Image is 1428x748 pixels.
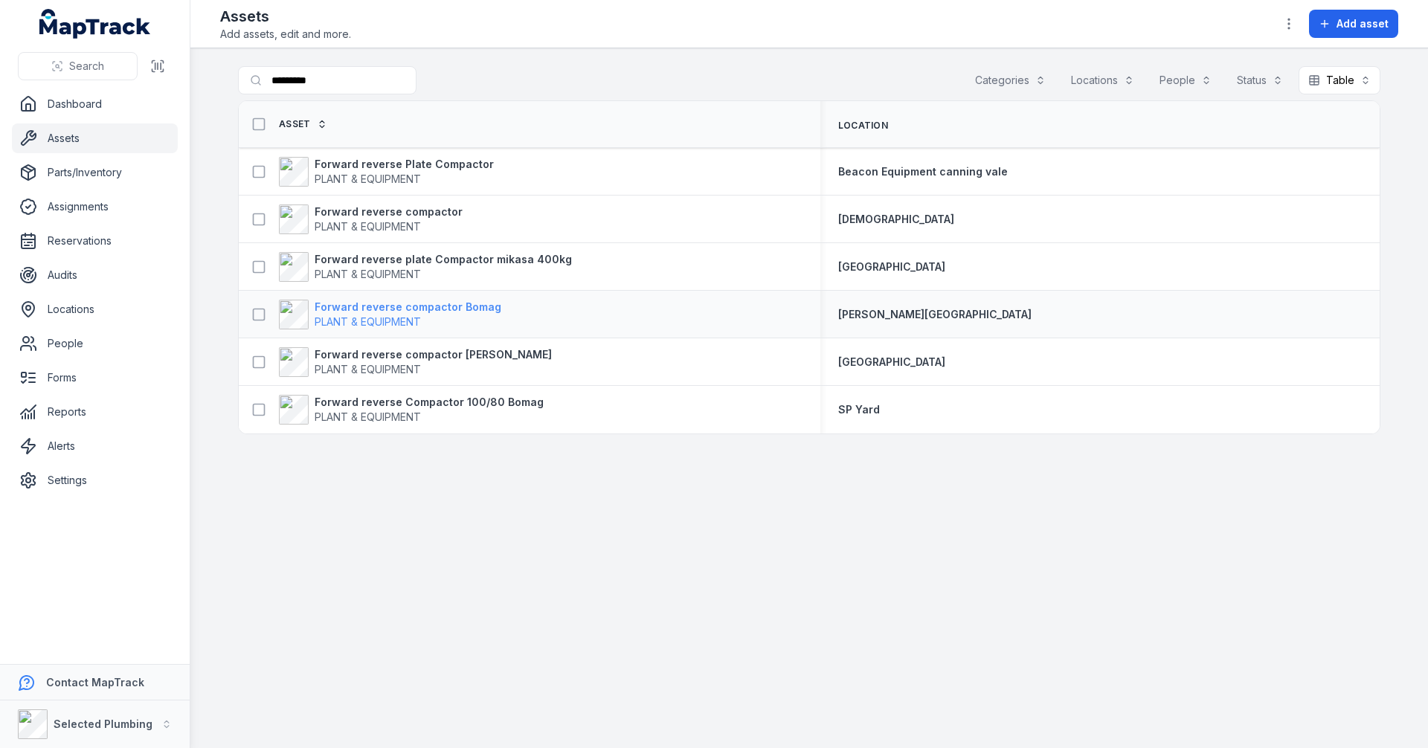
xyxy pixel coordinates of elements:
[12,465,178,495] a: Settings
[1227,66,1293,94] button: Status
[12,123,178,153] a: Assets
[315,204,463,219] strong: Forward reverse compactor
[838,403,880,416] span: SP Yard
[220,6,351,27] h2: Assets
[838,260,945,273] span: [GEOGRAPHIC_DATA]
[838,308,1032,320] span: [PERSON_NAME][GEOGRAPHIC_DATA]
[39,9,151,39] a: MapTrack
[315,395,544,410] strong: Forward reverse Compactor 100/80 Bomag
[279,118,311,130] span: Asset
[18,52,138,80] button: Search
[838,259,945,274] a: [GEOGRAPHIC_DATA]
[315,157,494,172] strong: Forward reverse Plate Compactor
[315,363,421,375] span: PLANT & EQUIPMENT
[838,402,880,417] a: SP Yard
[220,27,351,42] span: Add assets, edit and more.
[279,347,552,377] a: Forward reverse compactor [PERSON_NAME]PLANT & EQUIPMENT
[315,410,421,423] span: PLANT & EQUIPMENT
[1299,66,1380,94] button: Table
[12,260,178,290] a: Audits
[1150,66,1221,94] button: People
[838,212,954,227] a: [DEMOGRAPHIC_DATA]
[69,59,104,74] span: Search
[838,213,954,225] span: [DEMOGRAPHIC_DATA]
[315,268,421,280] span: PLANT & EQUIPMENT
[12,158,178,187] a: Parts/Inventory
[12,89,178,119] a: Dashboard
[315,220,421,233] span: PLANT & EQUIPMENT
[315,173,421,185] span: PLANT & EQUIPMENT
[279,252,572,282] a: Forward reverse plate Compactor mikasa 400kgPLANT & EQUIPMENT
[46,676,144,689] strong: Contact MapTrack
[1309,10,1398,38] button: Add asset
[12,294,178,324] a: Locations
[279,118,327,130] a: Asset
[54,718,152,730] strong: Selected Plumbing
[838,165,1008,178] span: Beacon Equipment canning vale
[279,395,544,425] a: Forward reverse Compactor 100/80 BomagPLANT & EQUIPMENT
[838,355,945,370] a: [GEOGRAPHIC_DATA]
[279,204,463,234] a: Forward reverse compactorPLANT & EQUIPMENT
[838,120,888,132] span: Location
[12,397,178,427] a: Reports
[315,300,501,315] strong: Forward reverse compactor Bomag
[1337,16,1389,31] span: Add asset
[838,355,945,368] span: [GEOGRAPHIC_DATA]
[838,164,1008,179] a: Beacon Equipment canning vale
[1061,66,1144,94] button: Locations
[12,192,178,222] a: Assignments
[315,315,421,328] span: PLANT & EQUIPMENT
[965,66,1055,94] button: Categories
[279,157,494,187] a: Forward reverse Plate CompactorPLANT & EQUIPMENT
[838,307,1032,322] a: [PERSON_NAME][GEOGRAPHIC_DATA]
[279,300,501,329] a: Forward reverse compactor BomagPLANT & EQUIPMENT
[12,431,178,461] a: Alerts
[12,329,178,358] a: People
[315,252,572,267] strong: Forward reverse plate Compactor mikasa 400kg
[12,226,178,256] a: Reservations
[12,363,178,393] a: Forms
[315,347,552,362] strong: Forward reverse compactor [PERSON_NAME]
